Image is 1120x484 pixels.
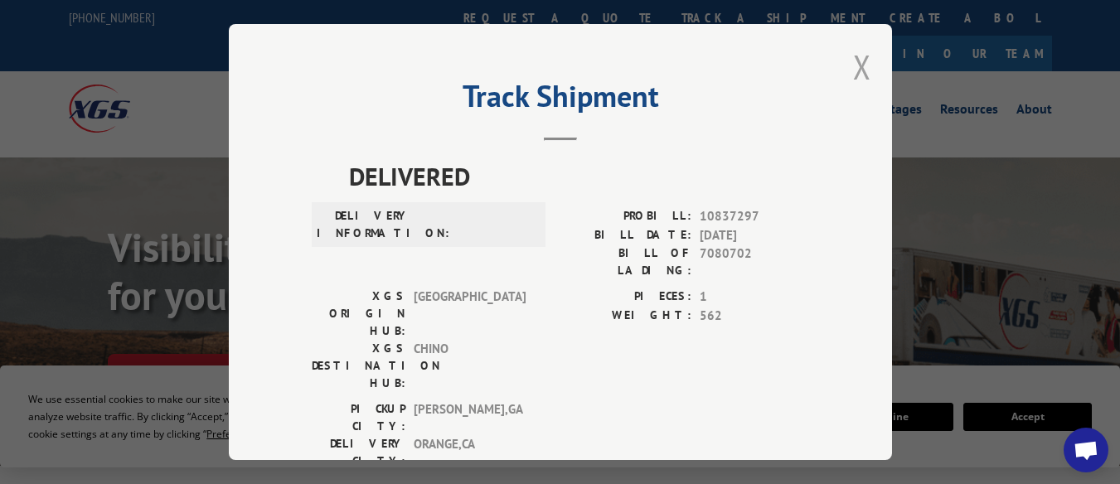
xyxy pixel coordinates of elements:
span: 562 [700,307,809,326]
span: DELIVERED [349,157,809,195]
span: [DATE] [700,226,809,245]
label: DELIVERY INFORMATION: [317,207,410,242]
label: BILL OF LADING: [560,244,691,279]
label: PIECES: [560,288,691,307]
label: XGS ORIGIN HUB: [312,288,405,340]
span: 10837297 [700,207,809,226]
label: DELIVERY CITY: [312,435,405,470]
span: 1 [700,288,809,307]
span: ORANGE , CA [414,435,526,470]
button: Close modal [853,45,871,89]
div: Open chat [1064,428,1108,472]
span: [GEOGRAPHIC_DATA] [414,288,526,340]
label: PICKUP CITY: [312,400,405,435]
span: [PERSON_NAME] , GA [414,400,526,435]
label: BILL DATE: [560,226,691,245]
label: WEIGHT: [560,307,691,326]
span: 7080702 [700,244,809,279]
h2: Track Shipment [312,85,809,116]
span: CHINO [414,340,526,392]
label: PROBILL: [560,207,691,226]
label: XGS DESTINATION HUB: [312,340,405,392]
